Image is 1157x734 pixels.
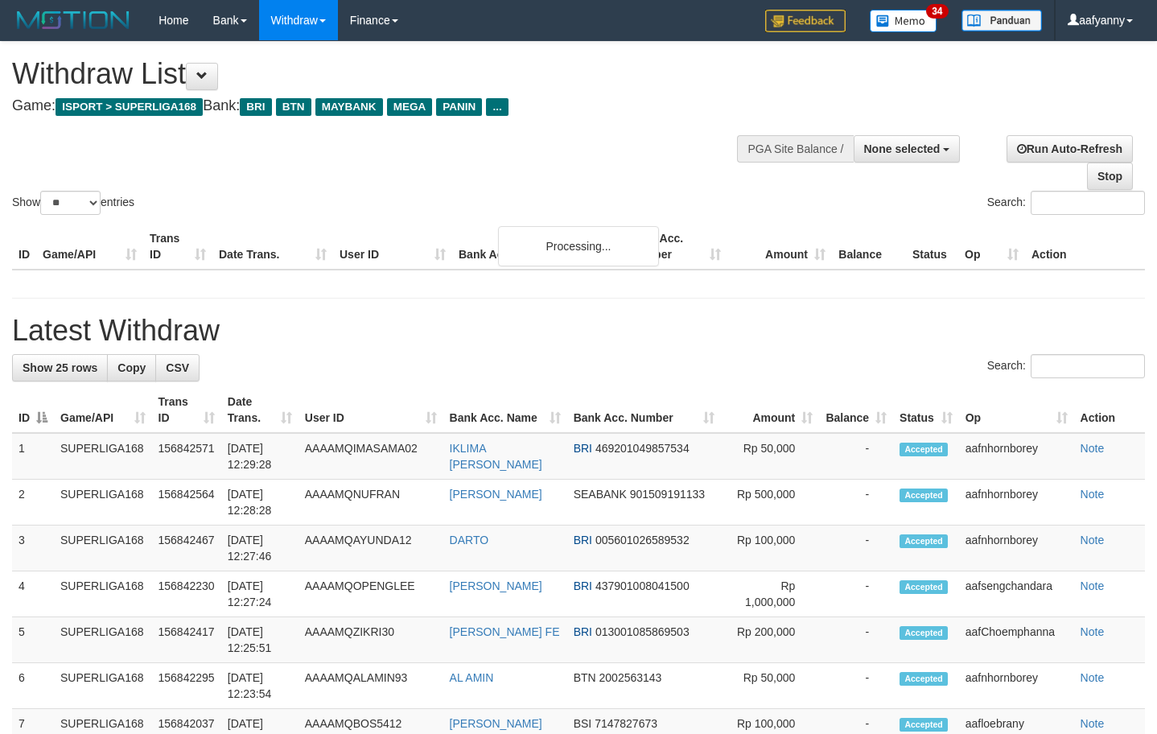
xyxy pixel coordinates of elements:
[721,526,819,571] td: Rp 100,000
[166,361,189,374] span: CSV
[450,534,489,546] a: DARTO
[12,433,54,480] td: 1
[152,526,221,571] td: 156842467
[854,135,961,163] button: None selected
[574,717,592,730] span: BSI
[900,534,948,548] span: Accepted
[117,361,146,374] span: Copy
[900,489,948,502] span: Accepted
[498,226,659,266] div: Processing...
[299,480,443,526] td: AAAAMQNUFRAN
[152,480,221,526] td: 156842564
[1081,442,1105,455] a: Note
[12,663,54,709] td: 6
[155,354,200,381] a: CSV
[450,488,542,501] a: [PERSON_NAME]
[23,361,97,374] span: Show 25 rows
[450,625,560,638] a: [PERSON_NAME] FE
[12,617,54,663] td: 5
[1081,671,1105,684] a: Note
[959,663,1074,709] td: aafnhornborey
[299,387,443,433] th: User ID: activate to sort column ascending
[299,433,443,480] td: AAAAMQIMASAMA02
[152,571,221,617] td: 156842230
[595,625,690,638] span: Copy 013001085869503 to clipboard
[107,354,156,381] a: Copy
[450,579,542,592] a: [PERSON_NAME]
[315,98,383,116] span: MAYBANK
[452,224,623,270] th: Bank Acc. Name
[595,579,690,592] span: Copy 437901008041500 to clipboard
[959,387,1074,433] th: Op: activate to sort column ascending
[387,98,433,116] span: MEGA
[926,4,948,19] span: 34
[12,480,54,526] td: 2
[12,8,134,32] img: MOTION_logo.png
[240,98,271,116] span: BRI
[1081,579,1105,592] a: Note
[54,663,152,709] td: SUPERLIGA168
[143,224,212,270] th: Trans ID
[12,571,54,617] td: 4
[958,224,1025,270] th: Op
[819,526,893,571] td: -
[1081,534,1105,546] a: Note
[1074,387,1145,433] th: Action
[721,387,819,433] th: Amount: activate to sort column ascending
[152,663,221,709] td: 156842295
[54,387,152,433] th: Game/API: activate to sort column ascending
[450,442,542,471] a: IKLIMA [PERSON_NAME]
[819,571,893,617] td: -
[333,224,452,270] th: User ID
[54,433,152,480] td: SUPERLIGA168
[54,526,152,571] td: SUPERLIGA168
[721,433,819,480] td: Rp 50,000
[486,98,508,116] span: ...
[737,135,853,163] div: PGA Site Balance /
[1081,625,1105,638] a: Note
[819,387,893,433] th: Balance: activate to sort column ascending
[276,98,311,116] span: BTN
[721,617,819,663] td: Rp 200,000
[574,488,627,501] span: SEABANK
[299,663,443,709] td: AAAAMQALAMIN93
[12,224,36,270] th: ID
[12,354,108,381] a: Show 25 rows
[221,387,299,433] th: Date Trans.: activate to sort column ascending
[630,488,705,501] span: Copy 901509191133 to clipboard
[574,534,592,546] span: BRI
[623,224,727,270] th: Bank Acc. Number
[56,98,203,116] span: ISPORT > SUPERLIGA168
[221,433,299,480] td: [DATE] 12:29:28
[299,571,443,617] td: AAAAMQOPENGLEE
[152,387,221,433] th: Trans ID: activate to sort column ascending
[450,671,494,684] a: AL AMIN
[832,224,906,270] th: Balance
[765,10,846,32] img: Feedback.jpg
[450,717,542,730] a: [PERSON_NAME]
[900,580,948,594] span: Accepted
[959,617,1074,663] td: aafChoemphanna
[961,10,1042,31] img: panduan.png
[595,717,657,730] span: Copy 7147827673 to clipboard
[152,617,221,663] td: 156842417
[221,526,299,571] td: [DATE] 12:27:46
[221,663,299,709] td: [DATE] 12:23:54
[959,526,1074,571] td: aafnhornborey
[299,617,443,663] td: AAAAMQZIKRI30
[721,480,819,526] td: Rp 500,000
[212,224,333,270] th: Date Trans.
[221,480,299,526] td: [DATE] 12:28:28
[721,571,819,617] td: Rp 1,000,000
[900,672,948,686] span: Accepted
[574,579,592,592] span: BRI
[12,58,756,90] h1: Withdraw List
[900,718,948,732] span: Accepted
[36,224,143,270] th: Game/API
[906,224,958,270] th: Status
[1031,354,1145,378] input: Search:
[12,98,756,114] h4: Game: Bank:
[299,526,443,571] td: AAAAMQAYUNDA12
[819,617,893,663] td: -
[819,433,893,480] td: -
